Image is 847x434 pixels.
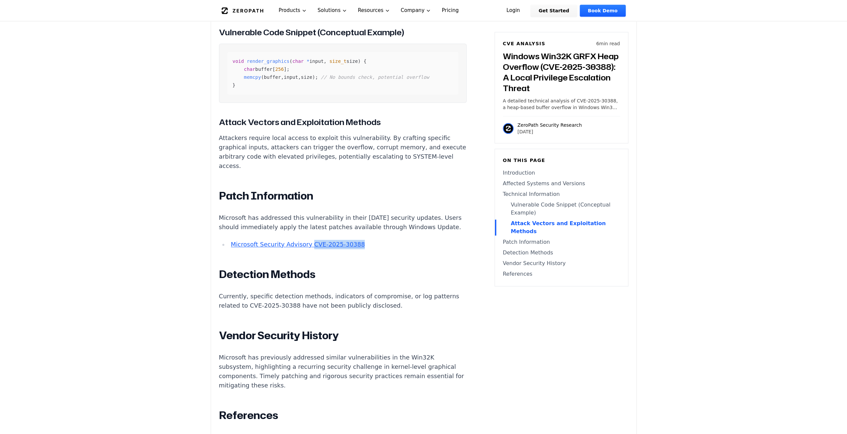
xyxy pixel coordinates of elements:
h2: Patch Information [219,189,467,203]
a: Microsoft Security Advisory CVE-2025-30388 [231,241,365,248]
span: 256 [275,67,284,72]
span: // No bounds check, potential overflow [321,74,429,80]
p: [DATE] [518,128,582,135]
img: ZeroPath Security Research [503,123,514,134]
span: ) [312,74,315,80]
h2: Detection Methods [219,268,467,281]
p: ZeroPath Security Research [518,122,582,128]
a: Vulnerable Code Snippet (Conceptual Example) [503,201,620,217]
span: { [363,59,366,64]
p: 6 min read [596,40,620,47]
span: input [284,74,298,80]
span: ) [358,59,361,64]
span: , [298,74,301,80]
p: Microsoft has addressed this vulnerability in their [DATE] security updates. Users should immedia... [219,213,467,232]
h3: Windows Win32K GRFX Heap Overflow (CVE-2025-30388): A Local Privilege Escalation Threat [503,51,620,93]
span: ( [261,74,264,80]
a: Attack Vectors and Exploitation Methods [503,219,620,235]
span: memcpy [244,74,261,80]
span: , [323,59,326,64]
span: } [233,82,236,88]
a: References [503,270,620,278]
a: Technical Information [503,190,620,198]
h3: Attack Vectors and Exploitation Methods [219,116,467,128]
a: Vendor Security History [503,259,620,267]
span: input [310,59,324,64]
h2: References [219,409,467,422]
p: Microsoft has previously addressed similar vulnerabilities in the Win32K subsystem, highlighting ... [219,353,467,390]
a: Detection Methods [503,249,620,257]
p: Attackers require local access to exploit this vulnerability. By crafting specific graphical inpu... [219,133,467,171]
h2: Vendor Security History [219,329,467,342]
a: Get Started [530,5,577,17]
a: Login [499,5,528,17]
span: ; [287,67,290,72]
span: ( [290,59,293,64]
p: A detailed technical analysis of CVE-2025-30388, a heap-based buffer overflow in Windows Win32K G... [503,97,620,111]
span: buffer [264,74,281,80]
span: render_graphics [247,59,289,64]
span: size [346,59,358,64]
a: Affected Systems and Versions [503,180,620,188]
span: , [281,74,284,80]
a: Book Demo [580,5,625,17]
span: [ [272,67,275,72]
span: size_t [329,59,346,64]
span: char [244,67,255,72]
h6: On this page [503,157,620,164]
span: size [301,74,312,80]
span: char [292,59,304,64]
span: void [233,59,244,64]
h3: Vulnerable Code Snippet (Conceptual Example) [219,26,467,38]
span: ] [284,67,287,72]
p: Currently, specific detection methods, indicators of compromise, or log patterns related to CVE-2... [219,292,467,310]
a: Introduction [503,169,620,177]
span: ; [315,74,318,80]
span: buffer [255,67,272,72]
a: Patch Information [503,238,620,246]
h6: CVE Analysis [503,40,545,47]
